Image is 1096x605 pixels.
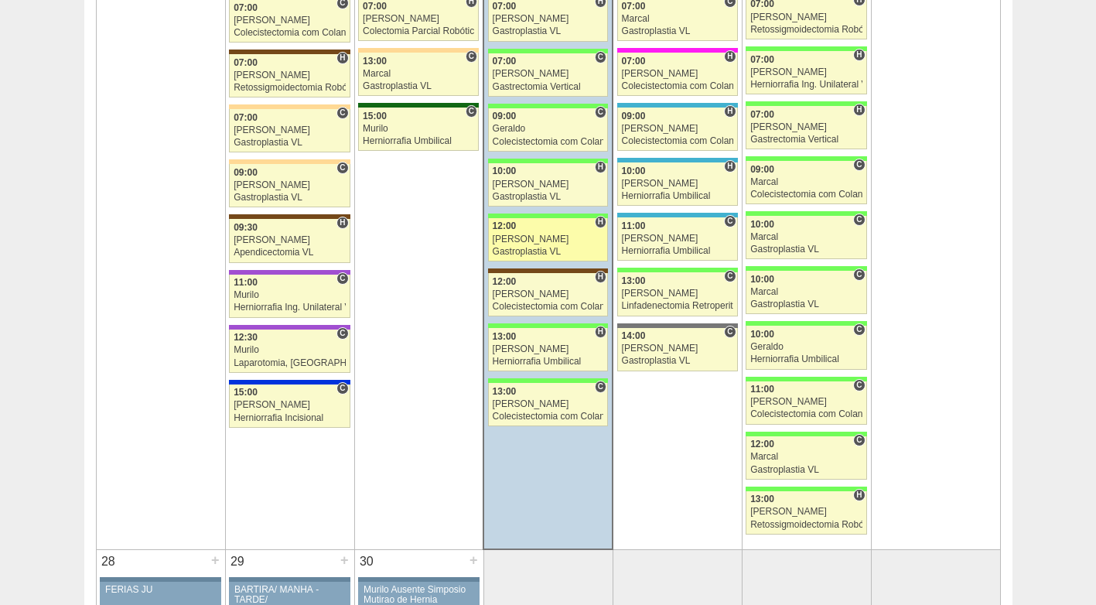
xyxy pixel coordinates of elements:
span: 07:00 [493,56,517,67]
span: 09:30 [234,222,258,233]
div: Key: Aviso [358,577,479,582]
div: Key: IFOR [229,325,350,330]
span: 13:00 [363,56,387,67]
a: H 09:00 [PERSON_NAME] Colecistectomia com Colangiografia VL [617,108,738,151]
span: Consultório [724,270,736,282]
a: C 11:00 [PERSON_NAME] Herniorrafia Umbilical [617,217,738,261]
a: H 13:00 [PERSON_NAME] Herniorrafia Umbilical [488,328,608,371]
div: [PERSON_NAME] [750,397,862,407]
div: Key: Brasil [746,156,866,161]
div: Marcal [750,287,862,297]
a: C 15:00 Murilo Herniorrafia Umbilical [358,108,479,151]
div: 29 [226,550,250,573]
a: C 11:00 Murilo Herniorrafia Ing. Unilateral VL [229,275,350,318]
span: 09:00 [622,111,646,121]
span: Hospital [724,105,736,118]
div: [PERSON_NAME] [750,122,862,132]
span: Consultório [336,162,348,174]
span: 13:00 [493,331,517,342]
span: 15:00 [363,111,387,121]
a: H 07:00 [PERSON_NAME] Colecistectomia com Colangiografia VL [617,53,738,96]
span: 10:00 [750,219,774,230]
span: Hospital [595,216,606,228]
div: [PERSON_NAME] [234,70,346,80]
div: [PERSON_NAME] [750,507,862,517]
div: Key: Neomater [617,158,738,162]
div: Gastroplastia VL [234,193,346,203]
span: 07:00 [622,56,646,67]
div: Colecistectomia com Colangiografia VL [493,412,604,422]
div: Gastroplastia VL [750,465,862,475]
div: Gastroplastia VL [622,356,733,366]
div: Marcal [622,14,733,24]
div: Key: Brasil [746,321,866,326]
div: Key: Bartira [358,48,479,53]
div: [PERSON_NAME] [622,289,733,299]
span: Hospital [595,271,606,283]
span: 07:00 [363,1,387,12]
a: C 09:00 Geraldo Colecistectomia com Colangiografia VL [488,108,608,152]
div: Key: Brasil [746,211,866,216]
a: H 12:00 [PERSON_NAME] Gastroplastia VL [488,218,608,261]
div: Retossigmoidectomia Robótica [750,520,862,530]
div: Marcal [750,232,862,242]
div: Gastroplastia VL [622,26,733,36]
span: Consultório [853,268,865,281]
div: Key: Aviso [100,577,220,582]
div: + [209,550,222,570]
span: 09:00 [750,164,774,175]
span: Hospital [724,50,736,63]
div: Marcal [750,177,862,187]
div: Key: Pro Matre [617,48,738,53]
div: Key: Brasil [488,378,608,383]
a: C 13:00 [PERSON_NAME] Colecistectomia com Colangiografia VL [488,383,608,426]
a: H 10:00 [PERSON_NAME] Gastroplastia VL [488,163,608,207]
div: Colecistectomia com Colangiografia VL [622,81,733,91]
span: 07:00 [493,1,517,12]
span: Consultório [724,215,736,227]
div: Colectomia Parcial Robótica [363,26,474,36]
a: H 07:00 [PERSON_NAME] Gastrectomia Vertical [746,106,866,149]
div: Colecistectomia com Colangiografia VL [750,409,862,419]
div: Key: Neomater [617,103,738,108]
a: H 07:00 [PERSON_NAME] Retossigmoidectomia Robótica [229,54,350,97]
div: Key: Brasil [746,266,866,271]
div: Gastrectomia Vertical [493,82,604,92]
div: [PERSON_NAME] [493,289,604,299]
span: 13:00 [750,494,774,504]
span: 09:00 [234,167,258,178]
div: Herniorrafia Incisional [234,413,346,423]
div: Key: Brasil [746,101,866,106]
div: Colecistectomia com Colangiografia VL [234,28,346,38]
div: [PERSON_NAME] [363,14,474,24]
div: Retossigmoidectomia Robótica [750,25,862,35]
div: Key: Brasil [746,377,866,381]
span: Hospital [724,160,736,173]
div: FERIAS JU [105,585,216,595]
div: Geraldo [750,342,862,352]
span: Hospital [853,49,865,61]
div: Marcal [363,69,474,79]
div: Key: Santa Maria [358,103,479,108]
div: Key: Brasil [746,487,866,491]
div: Key: IFOR [229,270,350,275]
div: Herniorrafia Umbilical [750,354,862,364]
div: Key: Santa Joana [229,50,350,54]
span: 15:00 [234,387,258,398]
div: [PERSON_NAME] [234,15,346,26]
div: Colecistectomia com Colangiografia VL [493,137,604,147]
div: Murilo [234,290,346,300]
span: 07:00 [622,1,646,12]
div: [PERSON_NAME] [493,399,604,409]
a: C 13:00 [PERSON_NAME] Linfadenectomia Retroperitoneal [617,272,738,316]
div: [PERSON_NAME] [622,124,733,134]
div: + [338,550,351,570]
span: 10:00 [622,166,646,176]
span: 07:00 [234,57,258,68]
span: 13:00 [622,275,646,286]
div: Colecistectomia com Colangiografia VL [622,136,733,146]
div: Linfadenectomia Retroperitoneal [622,301,733,311]
a: C 09:00 [PERSON_NAME] Gastroplastia VL [229,164,350,207]
span: 11:00 [622,220,646,231]
span: 12:00 [750,439,774,449]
